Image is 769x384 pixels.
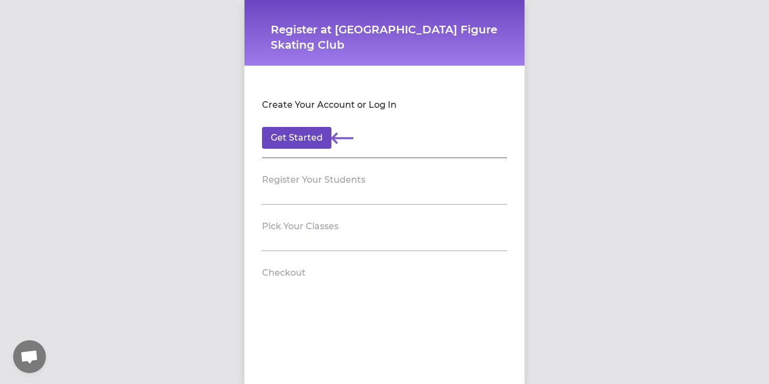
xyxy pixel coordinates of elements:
button: Get Started [262,127,331,149]
h2: Pick Your Classes [262,220,339,233]
h1: Register at [GEOGRAPHIC_DATA] Figure Skating Club [271,22,498,53]
div: Open chat [13,340,46,373]
h2: Create Your Account or Log In [262,98,397,112]
h2: Checkout [262,266,306,280]
h2: Register Your Students [262,173,365,187]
